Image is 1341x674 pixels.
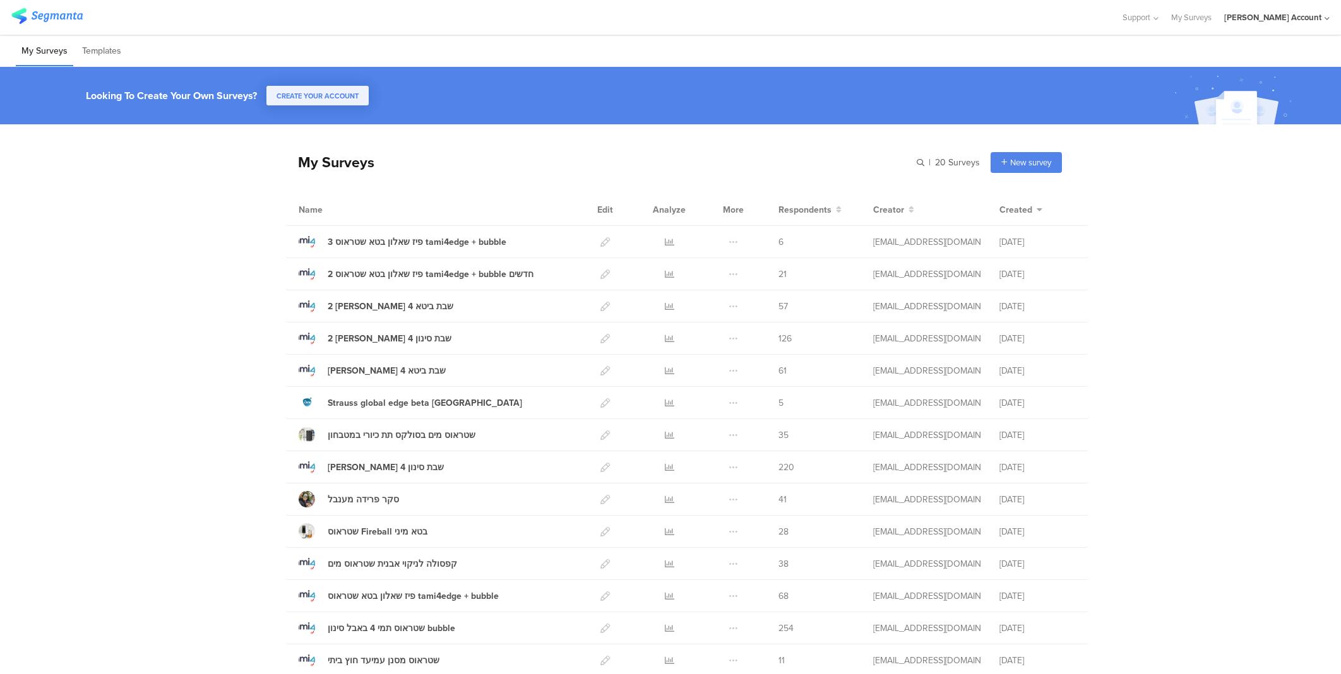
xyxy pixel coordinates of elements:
[778,364,787,377] span: 61
[999,364,1075,377] div: [DATE]
[778,493,787,506] span: 41
[873,461,980,474] div: odelya@ifocus-r.com
[16,37,73,66] li: My Surveys
[873,589,980,603] div: odelya@ifocus-r.com
[778,557,789,571] span: 38
[1170,71,1300,128] img: create_account_image.svg
[778,235,784,249] span: 6
[299,652,439,668] a: שטראוס מסנן עמיעד חוץ ביתי
[299,362,446,379] a: [PERSON_NAME] 4 שבת ביטא
[328,557,457,571] div: קפסולה לניקוי אבנית שטראוס מים
[328,364,446,377] div: שטראוס תמי 4 שבת ביטא
[778,654,785,667] span: 11
[873,364,980,377] div: odelya@ifocus-r.com
[873,332,980,345] div: odelya@ifocus-r.com
[299,620,455,636] a: שטראוס תמי 4 באבל סינון bubble
[778,525,789,538] span: 28
[299,523,427,540] a: שטראוס Fireball בטא מיני
[873,622,980,635] div: odelya@ifocus-r.com
[999,525,1075,538] div: [DATE]
[778,203,831,216] span: Respondents
[778,300,788,313] span: 57
[86,88,257,103] div: Looking To Create Your Own Surveys?
[328,589,499,603] div: פיז שאלון בטא שטראוס tami4edge + bubble
[299,394,522,411] a: Strauss global edge beta [GEOGRAPHIC_DATA]
[76,37,127,66] li: Templates
[328,268,533,281] div: 2 פיז שאלון בטא שטראוס tami4edge + bubble חדשים
[999,493,1075,506] div: [DATE]
[873,557,980,571] div: odelya@ifocus-r.com
[299,330,451,346] a: 2 [PERSON_NAME] 4 שבת סינון
[778,461,794,474] span: 220
[1010,157,1051,168] span: New survey
[277,91,359,101] span: CREATE YOUR ACCOUNT
[873,268,980,281] div: odelya@ifocus-r.com
[778,332,792,345] span: 126
[778,622,794,635] span: 254
[999,332,1075,345] div: [DATE]
[299,266,533,282] a: 2 פיז שאלון בטא שטראוס tami4edge + bubble חדשים
[299,427,475,443] a: שטראוס מים בסולקס תת כיורי במטבחון
[999,461,1075,474] div: [DATE]
[999,654,1075,667] div: [DATE]
[778,268,787,281] span: 21
[1224,11,1321,23] div: [PERSON_NAME] Account
[299,491,399,507] a: סקר פרידה מענבל
[11,8,83,24] img: segmanta logo
[778,396,784,410] span: 5
[873,525,980,538] div: odelya@ifocus-r.com
[873,235,980,249] div: odelya@ifocus-r.com
[873,203,914,216] button: Creator
[650,194,688,225] div: Analyze
[328,654,439,667] div: שטראוס מסנן עמיעד חוץ ביתי
[999,396,1075,410] div: [DATE]
[873,493,980,506] div: odelya@ifocus-r.com
[999,557,1075,571] div: [DATE]
[778,589,789,603] span: 68
[299,459,444,475] a: [PERSON_NAME] 4 שבת סינון
[299,298,453,314] a: 2 [PERSON_NAME] 4 שבת ביטא
[266,86,369,105] button: CREATE YOUR ACCOUNT
[927,156,933,169] span: |
[999,622,1075,635] div: [DATE]
[285,151,374,173] div: My Surveys
[299,203,374,216] div: Name
[328,493,399,506] div: סקר פרידה מענבל
[778,429,789,442] span: 35
[873,203,904,216] span: Creator
[592,194,619,225] div: Edit
[1123,11,1150,23] span: Support
[999,268,1075,281] div: [DATE]
[299,588,499,604] a: פיז שאלון בטא שטראוס tami4edge + bubble
[999,429,1075,442] div: [DATE]
[328,461,444,474] div: שטראוס תמי 4 שבת סינון
[999,300,1075,313] div: [DATE]
[328,332,451,345] div: 2 שטראוס תמי 4 שבת סינון
[720,194,747,225] div: More
[328,622,455,635] div: שטראוס תמי 4 באבל סינון bubble
[999,235,1075,249] div: [DATE]
[328,429,475,442] div: שטראוס מים בסולקס תת כיורי במטבחון
[299,555,457,572] a: קפסולה לניקוי אבנית שטראוס מים
[999,589,1075,603] div: [DATE]
[873,396,980,410] div: odelya@ifocus-r.com
[935,156,980,169] span: 20 Surveys
[873,300,980,313] div: odelya@ifocus-r.com
[328,235,506,249] div: 3 פיז שאלון בטא שטראוס tami4edge + bubble
[328,300,453,313] div: 2 שטראוס תמי 4 שבת ביטא
[328,525,427,538] div: שטראוס Fireball בטא מיני
[999,203,1042,216] button: Created
[328,396,522,410] div: Strauss global edge beta Australia
[873,654,980,667] div: odelya@ifocus-r.com
[778,203,842,216] button: Respondents
[999,203,1032,216] span: Created
[873,429,980,442] div: odelya@ifocus-r.com
[299,234,506,250] a: 3 פיז שאלון בטא שטראוס tami4edge + bubble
